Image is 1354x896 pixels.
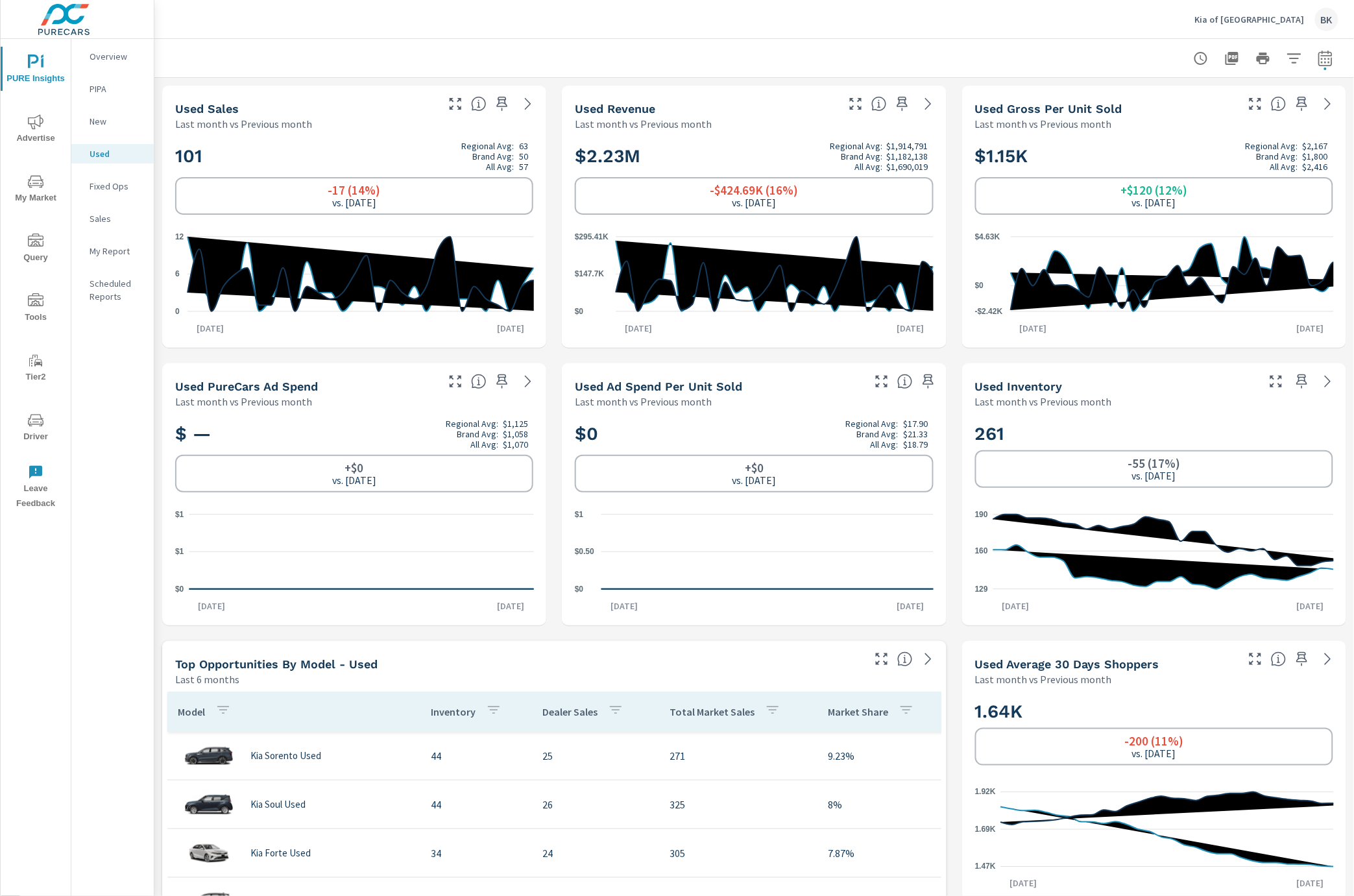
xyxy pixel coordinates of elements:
p: $1,800 [1303,151,1328,162]
text: $4.63K [975,232,1000,241]
span: Driver [5,413,67,444]
h6: +$0 [745,461,764,474]
span: A rolling 30 day total of daily Shoppers on the dealership website, averaged over the selected da... [1271,651,1287,667]
p: [DATE] [1011,322,1056,335]
text: 0 [175,307,180,316]
button: Make Fullscreen [1266,371,1287,392]
p: [DATE] [1288,877,1333,890]
p: 50 [519,151,528,162]
p: Regional Avg: [446,418,498,429]
p: Last month vs Previous month [975,394,1112,409]
h5: Used Average 30 Days Shoppers [975,657,1159,671]
h2: 101 [175,141,533,172]
span: Total cost of media for all PureCars channels for the selected dealership group over the selected... [471,374,487,389]
p: $1,182,138 [887,151,928,162]
p: Last 6 months [175,672,239,687]
p: Regional Avg: [461,141,514,151]
button: Print Report [1250,45,1276,71]
p: Last month vs Previous month [175,394,312,409]
p: $17.90 [904,418,928,429]
p: Kia Soul Used [250,799,306,810]
text: 1.47K [975,862,996,871]
h5: Used Revenue [575,102,655,115]
text: -$2.42K [975,307,1003,316]
p: Regional Avg: [845,418,898,429]
button: Apply Filters [1281,45,1307,71]
a: See more details in report [1318,371,1338,392]
p: Regional Avg: [1246,141,1298,151]
div: BK [1315,8,1338,31]
p: 325 [670,797,807,812]
button: Make Fullscreen [1245,93,1266,114]
span: Query [5,234,67,265]
a: See more details in report [918,93,939,114]
p: 63 [519,141,528,151]
p: Brand Avg: [472,151,514,162]
span: Advertise [5,114,67,146]
p: [DATE] [189,599,235,612]
h5: Top Opportunities by Model - Used [175,657,378,671]
div: Fixed Ops [71,176,154,196]
p: vs. [DATE] [332,474,376,486]
button: Make Fullscreen [1245,649,1266,670]
p: 271 [670,748,807,764]
p: Fixed Ops [90,180,143,193]
p: $1,914,791 [887,141,928,151]
p: Market Share [828,705,888,718]
p: [DATE] [1288,322,1333,335]
span: Find the biggest opportunities within your model lineup by seeing how each model is selling in yo... [897,651,913,667]
button: Make Fullscreen [845,93,866,114]
p: All Avg: [470,439,498,450]
text: 12 [175,232,184,241]
span: Save this to your personalized report [492,93,513,114]
p: [DATE] [888,599,934,612]
h2: $1.15K [975,141,1333,172]
p: [DATE] [1000,877,1046,890]
text: 1.69K [975,825,996,834]
p: [DATE] [993,599,1038,612]
p: [DATE] [1288,599,1333,612]
p: Scheduled Reports [90,277,143,303]
div: nav menu [1,39,71,516]
p: Sales [90,212,143,225]
p: Dealer Sales [542,705,598,718]
text: 160 [975,547,988,556]
h2: 261 [975,422,1333,445]
p: Last month vs Previous month [175,116,312,132]
p: [DATE] [888,322,934,335]
a: See more details in report [1318,649,1338,670]
text: $0 [175,585,184,594]
h5: Used Ad Spend Per Unit Sold [575,380,742,393]
p: Last month vs Previous month [975,672,1112,687]
p: Total Market Sales [670,705,755,718]
h2: $2.23M [575,141,933,172]
p: $1,058 [503,429,528,439]
text: $0.50 [575,548,594,557]
p: Brand Avg: [841,151,882,162]
p: Used [90,147,143,160]
span: Save this to your personalized report [492,371,513,392]
p: 25 [542,748,649,764]
h6: -17 (14%) [328,184,381,197]
a: See more details in report [1318,93,1338,114]
p: [DATE] [488,322,533,335]
p: All Avg: [854,162,882,172]
p: Model [178,705,205,718]
p: $18.79 [904,439,928,450]
span: Save this to your personalized report [1292,649,1312,670]
p: 44 [431,797,522,812]
p: $1,070 [503,439,528,450]
p: Regional Avg: [830,141,882,151]
p: vs. [DATE] [332,197,376,208]
a: See more details in report [518,93,538,114]
h5: Used Inventory [975,380,1063,393]
p: vs. [DATE] [1132,470,1176,481]
p: All Avg: [486,162,514,172]
p: 7.87% [828,845,941,861]
div: Sales [71,209,154,228]
button: Select Date Range [1312,45,1338,71]
p: vs. [DATE] [732,197,776,208]
h2: 1.64K [975,700,1333,723]
div: PIPA [71,79,154,99]
p: Inventory [431,705,476,718]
